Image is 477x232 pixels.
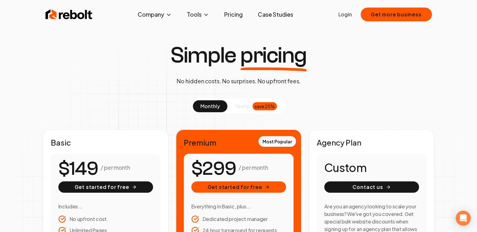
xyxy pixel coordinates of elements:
[176,77,300,86] p: No hidden costs. No surprises. No upfront fees.
[324,181,419,193] button: Contact us
[258,136,296,147] div: Most Popular
[240,44,307,67] span: pricing
[170,44,307,67] h1: Simple
[133,8,177,21] button: Company
[58,203,153,210] h3: Includes...
[324,161,419,174] h1: Custom
[58,181,153,193] button: Get started for free
[191,155,236,183] number-flow-react: $299
[184,137,294,147] h2: Premium
[338,11,352,18] a: Login
[191,181,286,193] button: Get started for free
[317,137,427,147] h2: Agency Plan
[58,155,98,183] number-flow-react: $149
[227,100,284,112] button: yearlysave 25%
[253,8,298,21] a: Case Studies
[101,163,130,172] p: / per month
[235,102,249,110] span: yearly
[239,163,268,172] p: / per month
[252,102,277,110] div: save 25%
[45,8,93,21] img: Rebolt Logo
[361,8,432,21] button: Get more business
[58,215,153,223] li: No upfront cost
[193,100,227,112] button: monthly
[182,8,214,21] button: Tools
[51,137,161,147] h2: Basic
[200,103,220,109] span: monthly
[456,211,471,226] div: Open Intercom Messenger
[191,215,286,223] li: Dedicated project manager
[191,203,286,210] h3: Everything in Basic, plus...
[219,8,248,21] a: Pricing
